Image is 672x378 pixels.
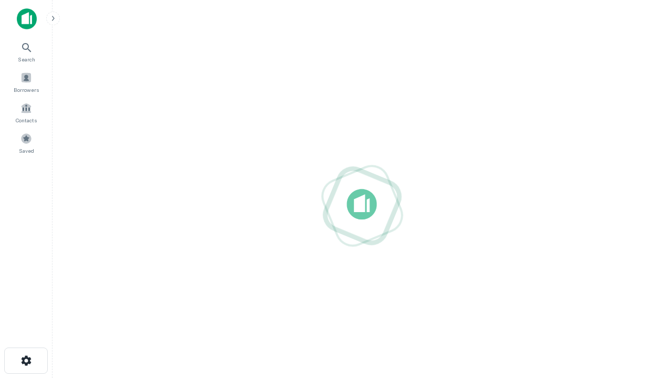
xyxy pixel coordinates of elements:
[619,294,672,344] iframe: Chat Widget
[3,68,49,96] a: Borrowers
[16,116,37,124] span: Contacts
[14,86,39,94] span: Borrowers
[3,37,49,66] a: Search
[17,8,37,29] img: capitalize-icon.png
[3,129,49,157] a: Saved
[18,55,35,64] span: Search
[19,146,34,155] span: Saved
[3,98,49,127] a: Contacts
